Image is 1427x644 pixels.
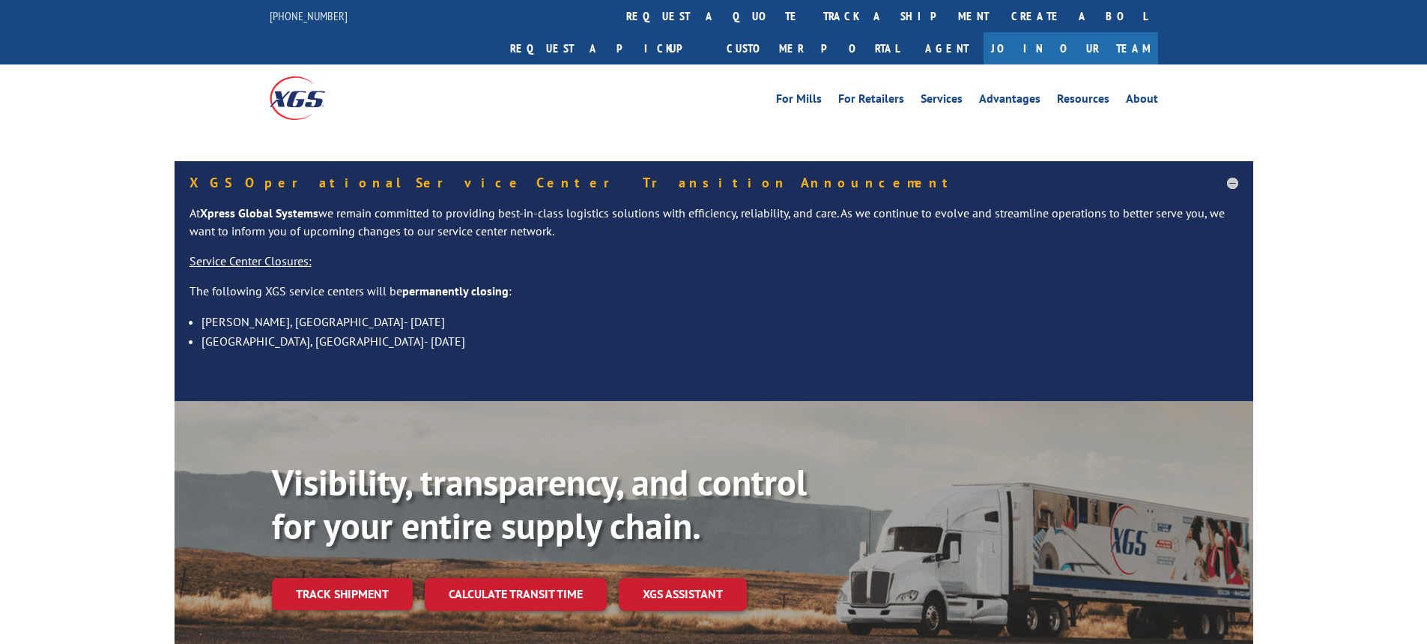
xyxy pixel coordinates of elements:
a: Track shipment [272,578,413,610]
a: Advantages [979,93,1040,109]
a: Services [921,93,963,109]
li: [PERSON_NAME], [GEOGRAPHIC_DATA]- [DATE] [202,312,1238,331]
li: [GEOGRAPHIC_DATA], [GEOGRAPHIC_DATA]- [DATE] [202,331,1238,351]
p: At we remain committed to providing best-in-class logistics solutions with efficiency, reliabilit... [190,205,1238,253]
a: Join Our Team [984,32,1158,64]
a: Customer Portal [715,32,910,64]
u: Service Center Closures: [190,253,312,268]
p: The following XGS service centers will be : [190,283,1238,313]
strong: permanently closing [402,283,509,298]
b: Visibility, transparency, and control for your entire supply chain. [272,459,807,549]
a: Agent [910,32,984,64]
a: [PHONE_NUMBER] [270,8,348,23]
a: Calculate transit time [425,578,607,610]
a: About [1126,93,1158,109]
strong: Xpress Global Systems [200,205,318,220]
a: Resources [1057,93,1109,109]
a: XGS ASSISTANT [619,578,747,610]
h5: XGS Operational Service Center Transition Announcement [190,176,1238,190]
a: For Retailers [838,93,904,109]
a: For Mills [776,93,822,109]
a: Request a pickup [499,32,715,64]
